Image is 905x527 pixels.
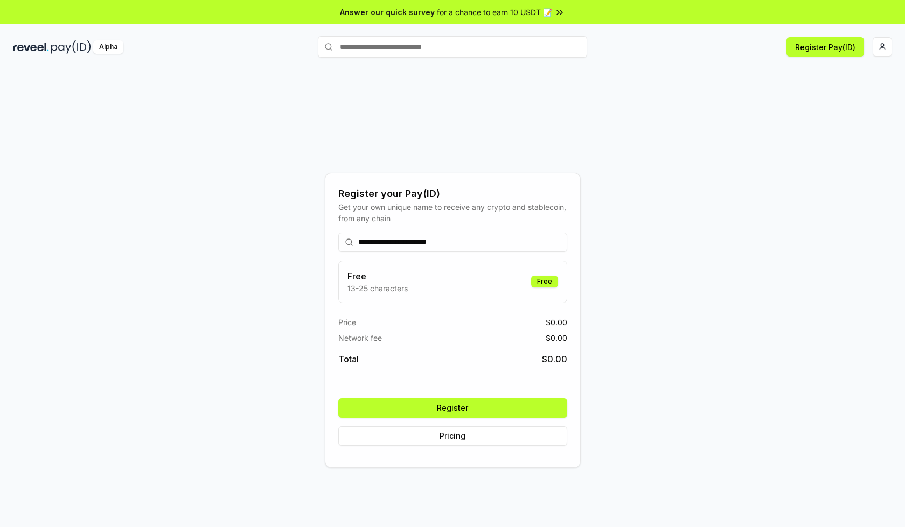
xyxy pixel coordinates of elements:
button: Register Pay(ID) [786,37,864,57]
span: $ 0.00 [542,353,567,366]
div: Free [531,276,558,287]
img: pay_id [51,40,91,54]
span: for a chance to earn 10 USDT 📝 [437,6,552,18]
p: 13-25 characters [347,283,408,294]
div: Alpha [93,40,123,54]
button: Pricing [338,426,567,446]
img: reveel_dark [13,40,49,54]
h3: Free [347,270,408,283]
span: Total [338,353,359,366]
span: Network fee [338,332,382,343]
div: Register your Pay(ID) [338,186,567,201]
span: $ 0.00 [546,317,567,328]
span: $ 0.00 [546,332,567,343]
button: Register [338,398,567,418]
div: Get your own unique name to receive any crypto and stablecoin, from any chain [338,201,567,224]
span: Price [338,317,356,328]
span: Answer our quick survey [340,6,435,18]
